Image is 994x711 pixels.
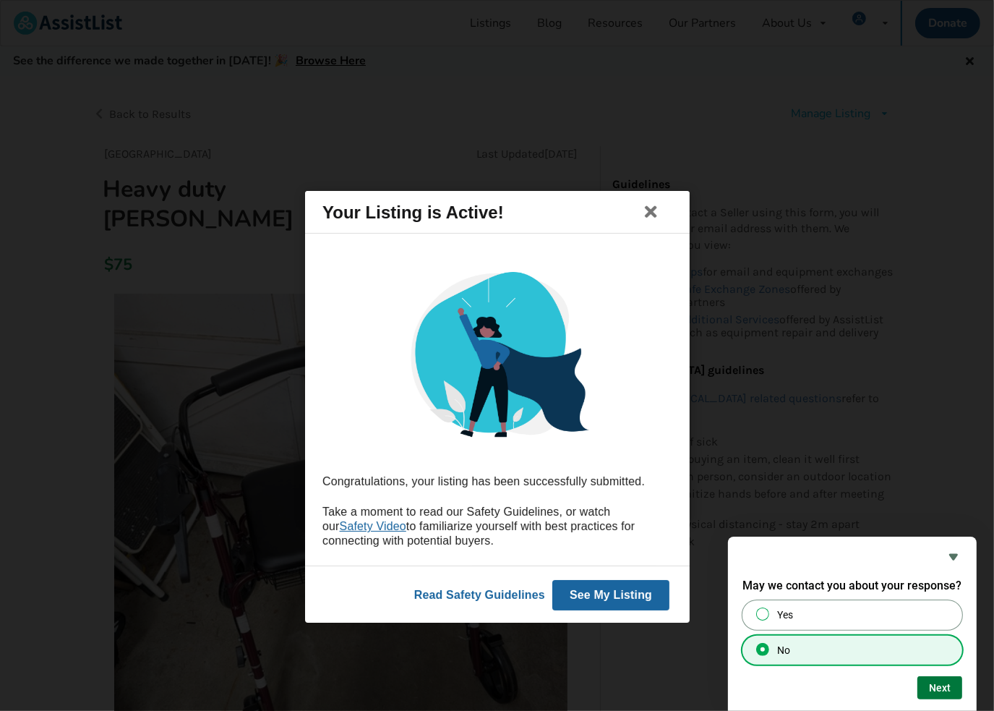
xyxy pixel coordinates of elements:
[322,191,504,233] div: Your Listing is Active!
[414,588,544,600] a: Read Safety Guidelines
[742,600,962,665] div: May we contact you about your response?
[392,252,603,463] img: post_success
[552,579,669,610] button: See My Listing
[742,548,962,699] div: May we contact you about your response?
[322,505,672,548] div: Take a moment to read our Safety Guidelines, or watch our to familiarize yourself with best pract...
[945,548,962,566] button: Hide survey
[777,608,793,622] span: Yes
[339,520,406,532] a: Safety Video
[777,643,790,657] span: No
[322,474,672,489] div: Congratulations, your listing has been successfully submitted.
[742,577,962,595] h2: May we contact you about your response?
[917,676,962,699] button: Next question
